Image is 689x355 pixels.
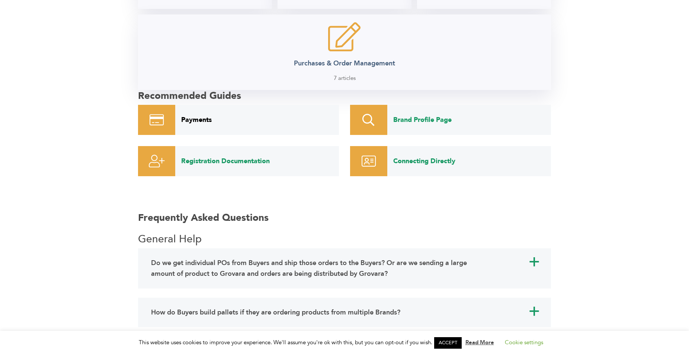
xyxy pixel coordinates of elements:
[149,256,540,281] a: a Do we get individual POs from Buyers and ship those orders to the Buyers? Or are we sending a l...
[175,105,339,135] a: Payments
[529,306,540,317] span: a
[151,307,400,318] h4: How do Buyers build pallets if they are ordering products from multiple Brands?
[175,146,339,176] a: Registration Documentation
[138,233,551,246] h3: Click here to open General Help
[387,146,551,176] a: Connecting Directly
[529,256,540,268] span: a
[150,105,164,135] img: credit card icon
[434,337,462,349] a: ACCEPT
[139,339,551,346] span: This website uses cookies to improve your experience. We'll assume you're ok with this, but you c...
[138,14,551,90] a: Purchases & Order Management 7 articles
[151,258,480,279] h4: Do we get individual POs from Buyers and ship those orders to the Buyers? Or are we sending a lar...
[334,74,356,83] span: 7 articles
[505,339,543,346] a: Cookie settings
[294,59,395,68] h2: Purchases & Order Management
[465,339,494,346] a: Read More
[138,194,551,230] h2: Frequently Asked Questions
[387,105,551,135] a: Brand Profile Page
[138,90,551,102] h2: Recommended Guides
[149,305,540,320] a: a How do Buyers build pallets if they are ordering products from multiple Brands?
